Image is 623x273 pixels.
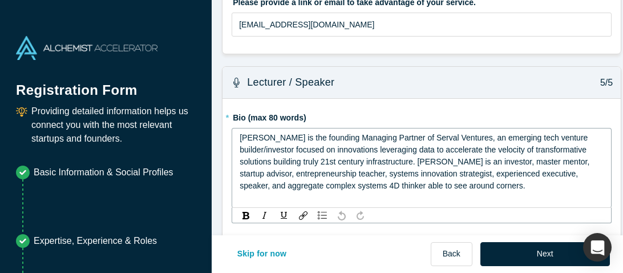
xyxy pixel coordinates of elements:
[232,128,612,208] div: rdw-wrapper
[232,231,612,247] label: Title for Your Talk, along with a short description of what you’ll cover during the talk
[313,210,332,221] div: rdw-list-control
[296,210,310,221] div: Link
[240,133,592,190] span: [PERSON_NAME] is the founding Managing Partner of Serval Ventures, an emerging tech venture build...
[31,105,196,146] p: Providing detailed information helps us connect you with the most relevant startups and founders.
[16,36,157,60] img: Alchemist Accelerator Logo
[334,210,349,221] div: Undo
[257,210,272,221] div: Italic
[594,76,613,90] p: 5/5
[480,242,610,266] button: Next
[431,242,472,266] button: Back
[294,210,313,221] div: rdw-link-control
[232,108,612,124] label: Bio (max 80 words)
[238,210,253,221] div: Bold
[232,207,612,223] div: rdw-toolbar
[240,132,604,192] div: rdw-editor
[332,210,370,221] div: rdw-history-control
[232,13,612,37] input: e.x. calendly.com/jane-doe or consultant@example.com
[16,68,196,101] h1: Registration Form
[34,166,173,179] p: Basic Information & Social Profiles
[247,75,334,90] h3: Lecturer / Speaker
[315,210,330,221] div: Unordered
[277,210,292,221] div: Underline
[34,234,157,248] p: Expertise, Experience & Roles
[353,210,367,221] div: Redo
[225,242,299,266] button: Skip for now
[236,210,294,221] div: rdw-inline-control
